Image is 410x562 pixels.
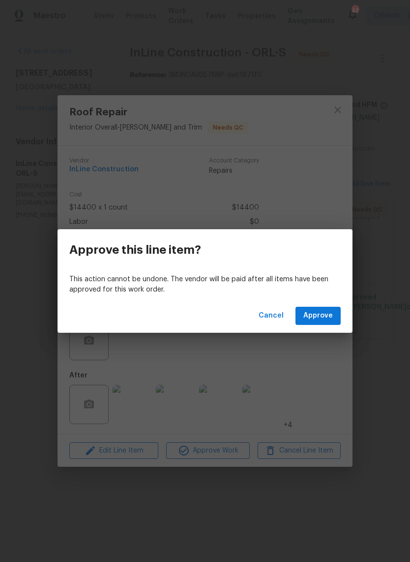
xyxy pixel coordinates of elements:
span: Approve [303,310,333,322]
h3: Approve this line item? [69,243,201,257]
p: This action cannot be undone. The vendor will be paid after all items have been approved for this... [69,274,341,295]
button: Cancel [255,307,288,325]
button: Approve [295,307,341,325]
span: Cancel [259,310,284,322]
